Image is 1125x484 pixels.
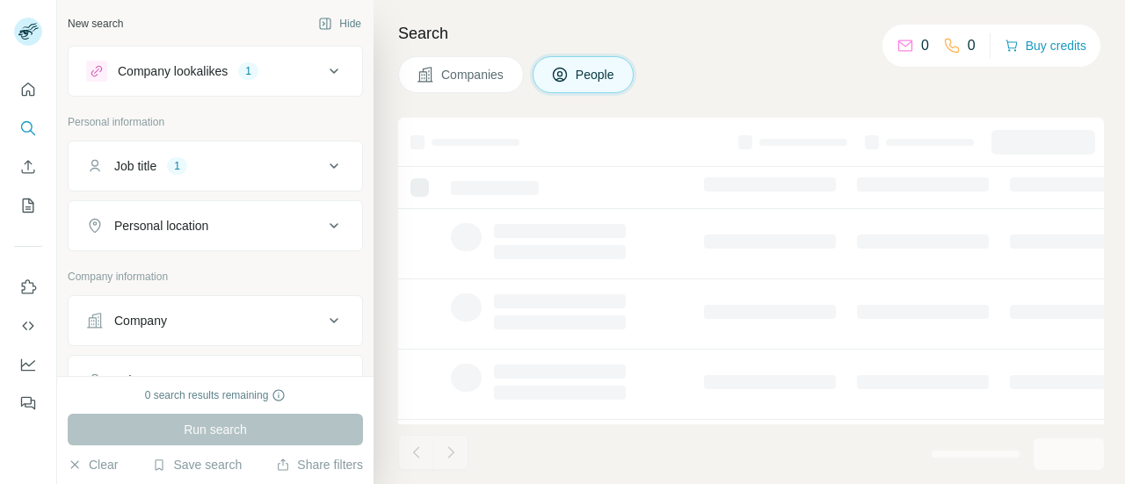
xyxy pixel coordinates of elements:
[921,35,929,56] p: 0
[968,35,976,56] p: 0
[14,74,42,105] button: Quick start
[14,387,42,419] button: Feedback
[238,63,258,79] div: 1
[14,310,42,342] button: Use Surfe API
[114,372,158,389] div: Industry
[306,11,374,37] button: Hide
[152,456,242,473] button: Save search
[441,66,505,83] span: Companies
[14,271,42,303] button: Use Surfe on LinkedIn
[69,205,362,247] button: Personal location
[576,66,616,83] span: People
[68,269,363,285] p: Company information
[69,145,362,187] button: Job title1
[69,359,362,401] button: Industry
[114,312,167,329] div: Company
[114,217,208,235] div: Personal location
[68,16,123,32] div: New search
[14,151,42,183] button: Enrich CSV
[398,21,1104,46] h4: Search
[145,387,287,403] div: 0 search results remaining
[69,50,362,92] button: Company lookalikes1
[1005,33,1086,58] button: Buy credits
[69,300,362,342] button: Company
[14,112,42,144] button: Search
[118,62,228,80] div: Company lookalikes
[114,157,156,175] div: Job title
[68,114,363,130] p: Personal information
[276,456,363,473] button: Share filters
[167,158,187,174] div: 1
[68,456,118,473] button: Clear
[14,349,42,380] button: Dashboard
[14,190,42,221] button: My lists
